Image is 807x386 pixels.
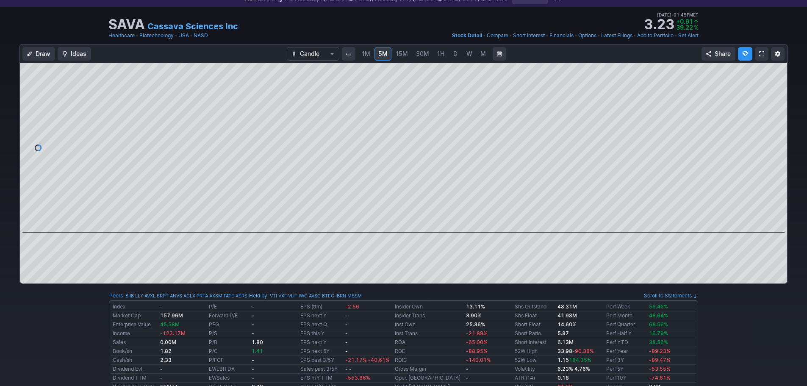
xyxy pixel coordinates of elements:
[358,47,374,61] a: 1M
[252,357,254,363] b: -
[207,374,250,383] td: EV/Sales
[252,303,254,310] b: -
[322,292,334,300] a: BTEC
[649,348,671,354] span: -89.23%
[160,348,172,354] b: 1.82
[197,292,208,300] a: PRTA
[644,292,698,299] a: Scroll to Statements
[513,303,556,311] td: Shs Outstand
[466,339,488,345] span: -65.00%
[480,50,486,57] span: M
[466,375,469,381] b: -
[300,50,326,58] span: Candle
[694,24,699,31] span: %
[393,320,464,329] td: Inst Own
[572,348,594,354] span: -90.38%
[299,329,343,338] td: EPS this Y
[649,366,671,372] span: -53.55%
[299,365,343,374] td: Sales past 3/5Y
[649,303,668,310] span: 56.46%
[437,50,444,57] span: 1H
[175,31,177,40] span: •
[113,375,147,381] a: Dividend TTM
[393,311,464,320] td: Insider Trans
[702,47,735,61] button: Share
[299,356,343,365] td: EPS past 3/5Y
[368,357,390,363] span: -40.61%
[111,356,158,365] td: Cash/sh
[449,47,462,61] a: D
[393,356,464,365] td: ROIC
[649,375,671,381] span: -74.61%
[135,292,143,300] a: LLY
[299,292,308,300] a: IWC
[345,348,348,354] b: -
[207,303,250,311] td: P/E
[557,339,574,345] a: 6.13M
[194,31,208,40] a: NASD
[299,311,343,320] td: EPS next Y
[160,303,163,310] small: -
[637,31,674,40] a: Add to Portfolio
[345,312,348,319] b: -
[557,321,577,328] a: 14.60%
[125,292,134,300] a: BIIB
[396,50,408,57] span: 15M
[605,347,647,356] td: Perf Year
[771,47,785,61] button: Chart Settings
[113,366,144,372] a: Dividend Est.
[557,375,569,381] b: 0.18
[160,366,163,372] a: -
[509,31,512,40] span: •
[345,321,348,328] b: -
[649,339,668,345] span: 38.56%
[412,47,433,61] a: 30M
[483,31,486,40] span: •
[605,365,647,374] td: Perf 5Y
[755,47,768,61] a: Fullscreen
[178,31,189,40] a: USA
[557,366,590,372] small: 6.23% 4.76%
[557,303,577,310] b: 48.31M
[347,292,362,300] a: MSSM
[160,375,163,381] a: -
[557,357,591,363] b: 1.15
[160,339,176,345] b: 0.00M
[299,320,343,329] td: EPS next Q
[111,303,158,311] td: Index
[678,31,699,40] a: Set Alert
[58,47,91,61] button: Ideas
[252,366,254,372] b: -
[299,374,343,383] td: EPS Y/Y TTM
[513,311,556,320] td: Shs Float
[170,292,182,300] a: ANVS
[236,292,247,300] a: XERS
[36,50,50,58] span: Draw
[299,303,343,311] td: EPS (ttm)
[515,330,541,336] a: Short Ratio
[160,357,172,363] b: 2.33
[111,347,158,356] td: Book/sh
[487,31,508,40] a: Compare
[463,47,476,61] a: W
[466,321,485,328] b: 25.36%
[362,50,370,57] span: 1M
[676,18,693,25] span: +0.91
[601,31,632,40] a: Latest Filings
[569,357,591,363] span: 184.35%
[345,366,352,372] small: - -
[207,356,250,365] td: P/FCF
[515,339,546,345] a: Short Interest
[557,348,594,354] b: 33.98
[252,339,263,345] b: 1.80
[416,50,429,57] span: 30M
[160,330,186,336] span: -123.17M
[224,292,234,300] a: FATE
[190,31,193,40] span: •
[247,292,362,300] div: | :
[715,50,731,58] span: Share
[374,47,391,61] a: 5M
[738,47,752,61] button: Explore new features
